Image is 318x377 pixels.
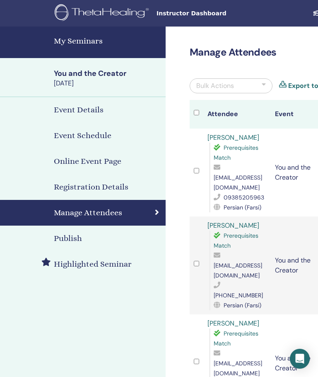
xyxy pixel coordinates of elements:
[54,155,121,168] h4: Online Event Page
[54,68,161,79] div: You and the Creator
[54,181,128,193] h4: Registration Details
[214,262,262,279] span: [EMAIL_ADDRESS][DOMAIN_NAME]
[224,194,264,201] span: 09385205963
[54,207,122,219] h4: Manage Attendees
[157,9,281,18] span: Instructor Dashboard
[207,133,259,142] a: [PERSON_NAME]
[214,330,258,347] span: Prerequisites Match
[214,144,258,161] span: Prerequisites Match
[214,232,258,249] span: Prerequisites Match
[214,360,262,377] span: [EMAIL_ADDRESS][DOMAIN_NAME]
[224,204,261,211] span: Persian (Farsi)
[203,100,271,129] th: Attendee
[196,81,234,91] div: Bulk Actions
[207,221,259,230] a: [PERSON_NAME]
[54,129,111,142] h4: Event Schedule
[214,174,262,191] span: [EMAIL_ADDRESS][DOMAIN_NAME]
[54,104,104,116] h4: Event Details
[214,292,263,299] span: [PHONE_NUMBER]
[290,349,310,369] div: Open Intercom Messenger
[207,319,259,328] a: [PERSON_NAME]
[49,68,166,88] a: You and the Creator[DATE]
[54,35,161,47] h4: My Seminars
[54,258,132,270] h4: Highlighted Seminar
[54,232,82,245] h4: Publish
[55,4,152,23] img: logo.png
[54,79,161,88] div: [DATE]
[224,302,261,309] span: Persian (Farsi)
